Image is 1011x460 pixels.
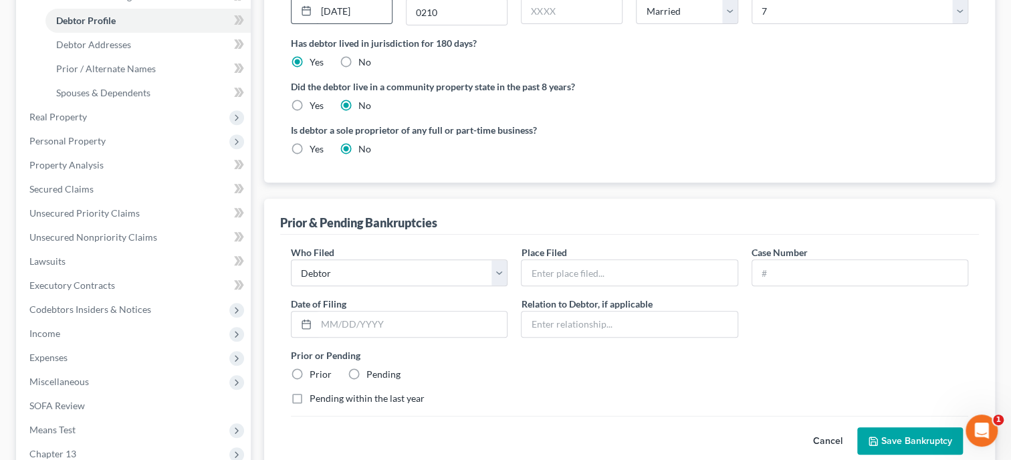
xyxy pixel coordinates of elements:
span: Secured Claims [29,183,94,195]
a: SOFA Review [19,394,251,418]
input: # [752,260,968,285]
input: MM/DD/YYYY [316,312,507,337]
a: Spouses & Dependents [45,81,251,105]
span: Property Analysis [29,159,104,170]
button: Save Bankruptcy [857,427,963,455]
span: Spouses & Dependents [56,87,150,98]
a: Property Analysis [19,153,251,177]
label: Did the debtor live in a community property state in the past 8 years? [291,80,968,94]
span: Prior / Alternate Names [56,63,156,74]
label: No [358,55,371,69]
span: Unsecured Nonpriority Claims [29,231,157,243]
label: Pending within the last year [310,392,425,405]
a: Executory Contracts [19,273,251,298]
span: Miscellaneous [29,376,89,387]
span: Place Filed [521,247,566,258]
span: Lawsuits [29,255,66,267]
label: Case Number [752,245,808,259]
a: Lawsuits [19,249,251,273]
span: Means Test [29,424,76,435]
button: Cancel [798,428,857,455]
span: Executory Contracts [29,279,115,291]
input: Enter place filed... [522,260,737,285]
span: Codebtors Insiders & Notices [29,304,151,315]
label: Yes [310,55,324,69]
a: Secured Claims [19,177,251,201]
label: No [358,142,371,156]
a: Unsecured Nonpriority Claims [19,225,251,249]
label: Pending [366,368,401,381]
label: No [358,99,371,112]
span: Debtor Profile [56,15,116,26]
label: Yes [310,99,324,112]
span: 1 [993,415,1004,425]
a: Prior / Alternate Names [45,57,251,81]
label: Is debtor a sole proprietor of any full or part-time business? [291,123,623,137]
span: Income [29,328,60,339]
a: Unsecured Priority Claims [19,201,251,225]
span: Who Filed [291,247,334,258]
label: Relation to Debtor, if applicable [521,297,652,311]
span: Debtor Addresses [56,39,131,50]
div: Prior & Pending Bankruptcies [280,215,437,231]
span: Chapter 13 [29,448,76,459]
label: Prior or Pending [291,348,968,362]
iframe: Intercom live chat [966,415,998,447]
a: Debtor Profile [45,9,251,33]
span: Expenses [29,352,68,363]
span: Unsecured Priority Claims [29,207,140,219]
span: Personal Property [29,135,106,146]
span: SOFA Review [29,400,85,411]
label: Has debtor lived in jurisdiction for 180 days? [291,36,968,50]
label: Yes [310,142,324,156]
input: Enter relationship... [522,312,737,337]
label: Prior [310,368,332,381]
a: Debtor Addresses [45,33,251,57]
span: Date of Filing [291,298,346,310]
span: Real Property [29,111,87,122]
